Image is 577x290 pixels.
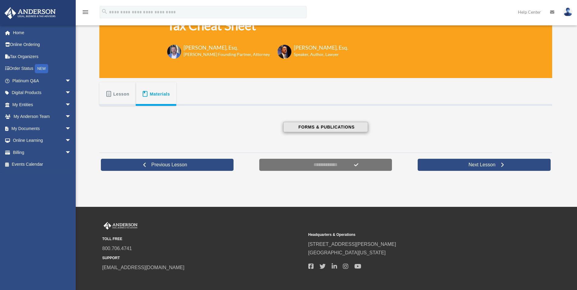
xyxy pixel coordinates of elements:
[4,51,80,63] a: Tax Organizers
[297,124,354,130] span: FORMS & PUBLICATIONS
[277,45,291,59] img: Scott-Estill-Headshot.png
[283,122,368,132] button: FORMS & PUBLICATIONS
[35,64,48,73] div: NEW
[147,162,192,168] span: Previous Lesson
[464,162,500,168] span: Next Lesson
[102,236,304,242] small: TOLL FREE
[65,75,77,87] span: arrow_drop_down
[65,99,77,111] span: arrow_drop_down
[150,89,170,99] span: Materials
[4,158,80,171] a: Events Calendar
[82,8,89,16] i: menu
[167,45,181,59] img: Toby-circle-head.png
[113,89,129,99] span: Lesson
[294,44,348,51] h3: [PERSON_NAME], Esq.
[4,75,80,87] a: Platinum Q&Aarrow_drop_down
[177,122,474,132] a: FORMS & PUBLICATIONS
[102,222,139,230] img: Anderson Advisors Platinum Portal
[4,27,80,39] a: Home
[4,63,80,75] a: Order StatusNEW
[184,51,270,57] h6: [PERSON_NAME] Founding Partner, Attorney
[65,87,77,99] span: arrow_drop_down
[102,265,184,270] a: [EMAIL_ADDRESS][DOMAIN_NAME]
[4,122,80,135] a: My Documentsarrow_drop_down
[294,51,341,57] h6: Speaker, Author, Lawyer
[102,246,132,251] a: 800.706.4741
[82,11,89,16] a: menu
[3,7,58,19] img: Anderson Advisors Platinum Portal
[101,8,108,15] i: search
[4,111,80,123] a: My Anderson Teamarrow_drop_down
[102,255,304,261] small: SUPPORT
[184,44,270,51] h3: [PERSON_NAME], Esq.
[563,8,572,16] img: User Pic
[167,17,348,34] h1: Tax Cheat Sheet
[308,250,386,255] a: [GEOGRAPHIC_DATA][US_STATE]
[4,135,80,147] a: Online Learningarrow_drop_down
[4,146,80,158] a: Billingarrow_drop_down
[65,146,77,159] span: arrow_drop_down
[65,135,77,147] span: arrow_drop_down
[308,232,510,238] small: Headquarters & Operations
[101,159,234,171] a: Previous Lesson
[308,242,396,247] a: [STREET_ADDRESS][PERSON_NAME]
[4,39,80,51] a: Online Ordering
[65,111,77,123] span: arrow_drop_down
[65,122,77,135] span: arrow_drop_down
[4,99,80,111] a: My Entitiesarrow_drop_down
[418,159,551,171] a: Next Lesson
[4,87,80,99] a: Digital Productsarrow_drop_down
